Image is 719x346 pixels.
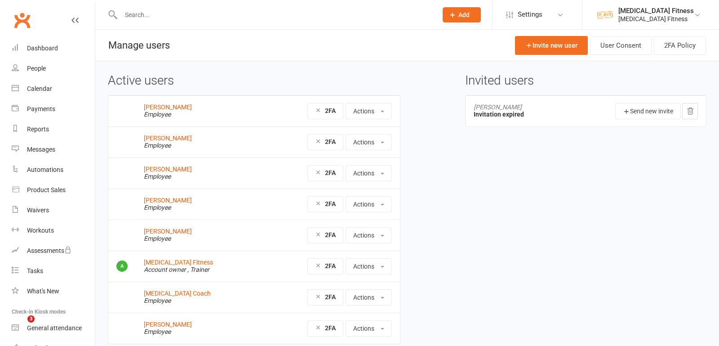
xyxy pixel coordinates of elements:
a: User Consent [590,36,652,55]
div: Assessments [27,247,71,254]
div: People [27,65,46,72]
a: [PERSON_NAME] [144,135,192,142]
a: [PERSON_NAME] [144,166,192,173]
button: Actions [346,258,392,274]
a: [MEDICAL_DATA] Fitness [144,259,213,266]
strong: 2FA [325,138,336,145]
div: [MEDICAL_DATA] Fitness [618,7,694,15]
a: [MEDICAL_DATA] Coach [144,290,211,297]
button: Actions [346,103,392,119]
a: People [12,58,95,79]
a: Tasks [12,261,95,281]
button: Send new invite [615,103,681,119]
a: Product Sales [12,180,95,200]
iframe: Intercom live chat [9,315,31,337]
button: 2FA Policy [654,36,706,55]
a: Reports [12,119,95,139]
strong: 2FA [325,107,336,114]
div: What's New [27,288,59,295]
div: Tasks [27,267,43,274]
a: Assessments [12,241,95,261]
div: Reports [27,126,49,133]
a: [PERSON_NAME] [144,197,192,204]
strong: Invitation expired [474,111,524,118]
a: Payments [12,99,95,119]
a: Calendar [12,79,95,99]
div: Automations [27,166,63,173]
strong: 2FA [325,231,336,238]
a: [PERSON_NAME] [144,103,192,111]
a: Messages [12,139,95,160]
strong: 2FA [325,324,336,332]
a: Automations [12,160,95,180]
div: Product Sales [27,186,66,193]
em: Employee [144,173,171,180]
strong: 2FA [325,200,336,207]
button: Actions [346,227,392,243]
input: Search... [118,9,431,21]
div: Messages [27,146,55,153]
h3: Active users [108,74,400,88]
span: Settings [518,4,542,25]
span: [PERSON_NAME] [474,103,522,111]
a: [PERSON_NAME] [144,321,192,328]
a: General attendance kiosk mode [12,318,95,338]
em: Employee [144,297,171,304]
a: What's New [12,281,95,301]
span: 3 [27,315,35,323]
button: Actions [346,289,392,306]
em: Employee [144,328,171,335]
button: Actions [346,165,392,181]
div: [MEDICAL_DATA] Fitness [618,15,694,23]
strong: 2FA [325,293,336,301]
em: Employee [144,235,171,242]
em: Account owner [144,266,186,273]
strong: 2FA [325,169,336,176]
em: Employee [144,142,171,149]
a: Clubworx [11,9,33,31]
a: Waivers [12,200,95,220]
a: [PERSON_NAME] [144,228,192,235]
em: , Trainer [187,266,209,273]
div: Workouts [27,227,54,234]
button: Actions [346,320,392,337]
button: Add [443,7,481,22]
em: Employee [144,204,171,211]
span: Add [458,11,470,18]
div: General attendance [27,324,82,332]
button: Actions [346,134,392,150]
div: Waivers [27,207,49,214]
img: thumb_image1569280052.png [596,6,614,24]
button: Actions [346,196,392,212]
a: Workouts [12,220,95,241]
strong: 2FA [325,262,336,270]
div: Dashboard [27,45,58,52]
h3: Invited users [465,74,707,88]
a: Invite new user [515,36,588,55]
a: Dashboard [12,38,95,58]
h1: Manage users [95,30,170,61]
div: Payments [27,105,55,112]
div: Calendar [27,85,52,92]
em: Employee [144,111,171,118]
